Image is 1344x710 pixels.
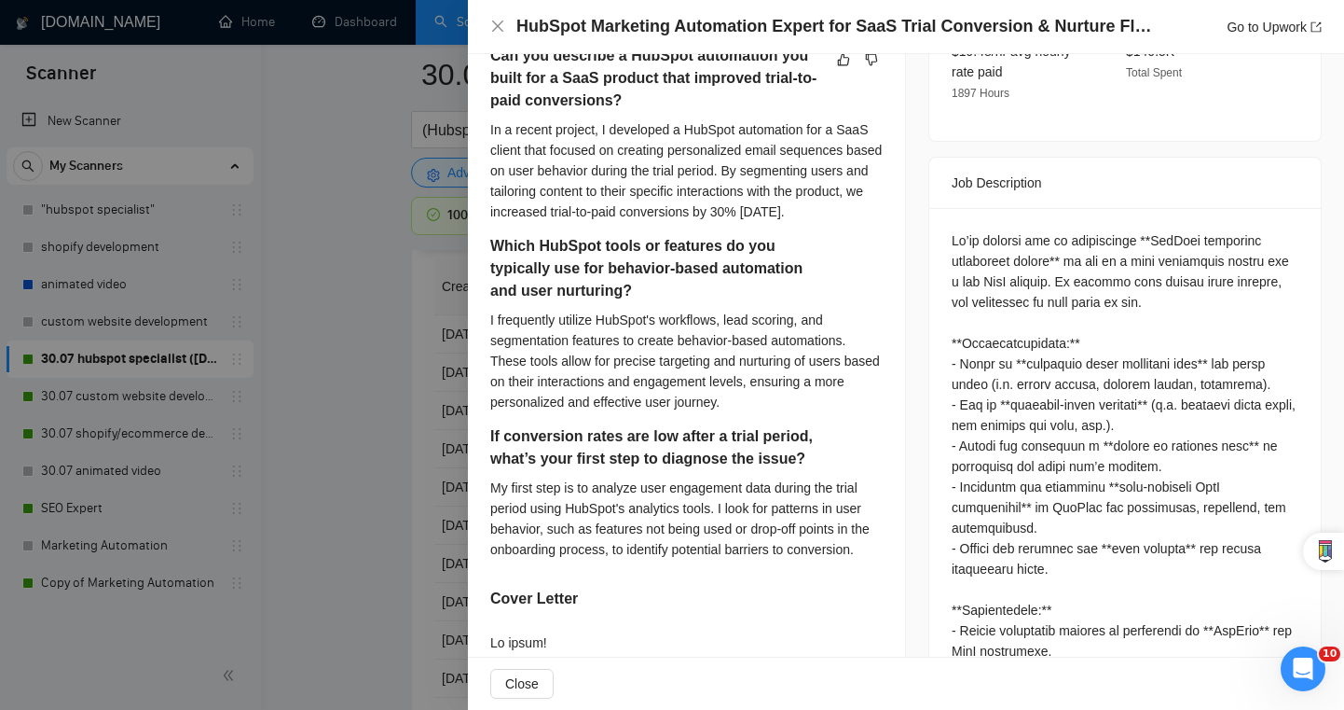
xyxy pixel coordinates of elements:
[490,45,824,112] h5: Can you describe a HubSpot automation you built for a SaaS product that improved trial-to-paid co...
[490,19,505,34] span: close
[490,588,578,610] h5: Cover Letter
[1227,20,1322,35] a: Go to Upworkexport
[1319,647,1340,661] span: 10
[505,674,539,694] span: Close
[516,15,1159,38] h4: HubSpot Marketing Automation Expert for SaaS Trial Conversion & Nurture Flow Setup
[490,478,883,560] div: My first step is to analyze user engagement data during the trial period using HubSpot's analytic...
[1126,66,1182,79] span: Total Spent
[1281,647,1325,691] iframe: Intercom live chat
[1310,21,1322,33] span: export
[837,52,850,67] span: like
[865,52,878,67] span: dislike
[490,669,554,699] button: Close
[952,158,1298,208] div: Job Description
[490,235,824,302] h5: Which HubSpot tools or features do you typically use for behavior-based automation and user nurtu...
[490,119,883,222] div: In a recent project, I developed a HubSpot automation for a SaaS client that focused on creating ...
[490,19,505,35] button: Close
[860,49,883,71] button: dislike
[952,87,1009,100] span: 1897 Hours
[832,49,855,71] button: like
[490,310,883,412] div: I frequently utilize HubSpot's workflows, lead scoring, and segmentation features to create behav...
[490,425,824,470] h5: If conversion rates are low after a trial period, what’s your first step to diagnose the issue?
